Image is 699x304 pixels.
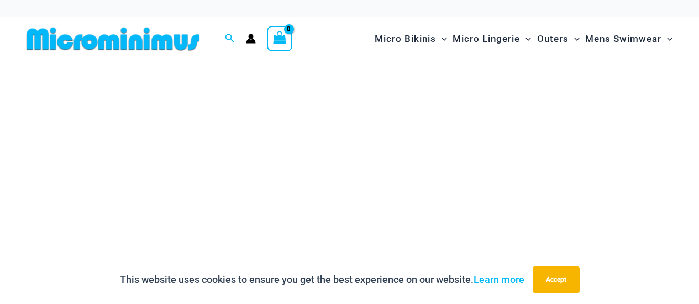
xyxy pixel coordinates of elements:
span: Micro Lingerie [453,25,520,53]
p: This website uses cookies to ensure you get the best experience on our website. [120,271,524,288]
span: Menu Toggle [661,25,672,53]
span: Menu Toggle [436,25,447,53]
a: Search icon link [225,32,235,46]
img: MM SHOP LOGO FLAT [22,26,204,51]
a: OutersMenu ToggleMenu Toggle [534,22,582,56]
button: Accept [533,266,580,293]
a: Learn more [474,274,524,285]
nav: Site Navigation [370,20,677,57]
a: Account icon link [246,34,256,44]
a: Mens SwimwearMenu ToggleMenu Toggle [582,22,675,56]
span: Mens Swimwear [585,25,661,53]
span: Micro Bikinis [375,25,436,53]
a: Micro LingerieMenu ToggleMenu Toggle [450,22,534,56]
span: Menu Toggle [520,25,531,53]
a: Micro BikinisMenu ToggleMenu Toggle [372,22,450,56]
a: View Shopping Cart, empty [267,26,292,51]
span: Menu Toggle [569,25,580,53]
span: Outers [537,25,569,53]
